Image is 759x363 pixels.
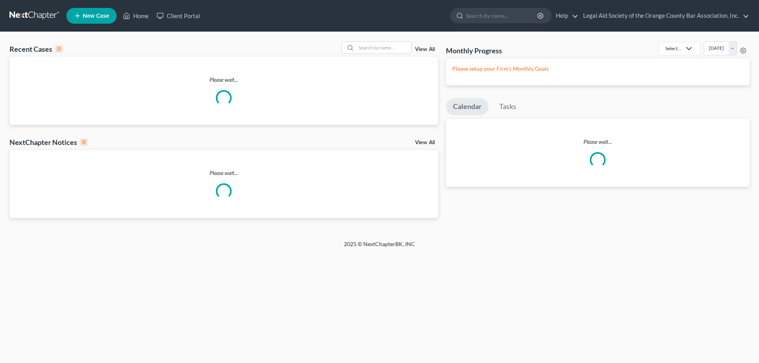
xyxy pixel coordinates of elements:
[466,8,538,23] input: Search by name...
[452,65,743,73] p: Please setup your Firm's Monthly Goals
[415,47,435,52] a: View All
[119,9,153,23] a: Home
[9,44,62,54] div: Recent Cases
[552,9,578,23] a: Help
[9,76,438,84] p: Please wait...
[446,46,502,55] h3: Monthly Progress
[492,98,523,115] a: Tasks
[80,139,87,146] div: 0
[665,45,681,52] div: Select...
[154,240,605,254] div: 2025 © NextChapterBK, INC
[9,137,87,147] div: NextChapter Notices
[446,98,489,115] a: Calendar
[83,13,109,19] span: New Case
[9,169,438,177] p: Please wait...
[446,138,750,146] p: Please wait...
[356,42,412,53] input: Search by name...
[153,9,204,23] a: Client Portal
[579,9,749,23] a: Legal Aid Society of the Orange County Bar Association, Inc.
[55,45,62,53] div: 0
[415,140,435,145] a: View All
